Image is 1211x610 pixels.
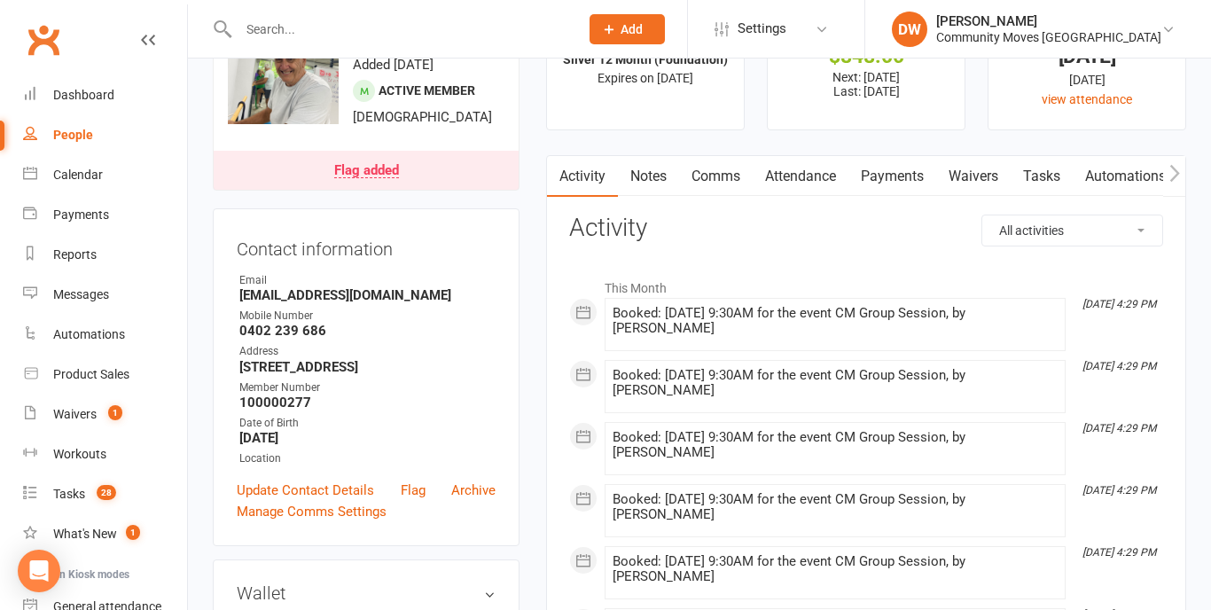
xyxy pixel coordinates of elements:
i: [DATE] 4:29 PM [1082,484,1156,497]
a: Flag [401,480,426,501]
div: Payments [53,207,109,222]
a: Manage Comms Settings [237,501,387,522]
div: Mobile Number [239,308,496,325]
div: Location [239,450,496,467]
div: Automations [53,327,125,341]
div: Address [239,343,496,360]
a: Notes [618,156,679,197]
a: Attendance [753,156,848,197]
div: Waivers [53,407,97,421]
div: Reports [53,247,97,262]
div: Email [239,272,496,289]
p: Next: [DATE] Last: [DATE] [784,70,949,98]
div: Messages [53,287,109,301]
a: Calendar [23,155,187,195]
a: What's New1 [23,514,187,554]
a: Payments [848,156,936,197]
a: Workouts [23,434,187,474]
div: Date of Birth [239,415,496,432]
div: [PERSON_NAME] [936,13,1161,29]
span: Settings [738,9,786,49]
a: Archive [451,480,496,501]
span: [DEMOGRAPHIC_DATA] [353,109,492,125]
span: Add [621,22,643,36]
a: Clubworx [21,18,66,62]
a: Product Sales [23,355,187,395]
div: Community Moves [GEOGRAPHIC_DATA] [936,29,1161,45]
div: What's New [53,527,117,541]
a: Payments [23,195,187,235]
div: Workouts [53,447,106,461]
button: Add [590,14,665,44]
a: Comms [679,156,753,197]
a: Tasks [1011,156,1073,197]
div: Dashboard [53,88,114,102]
a: Reports [23,235,187,275]
i: [DATE] 4:29 PM [1082,546,1156,559]
h3: Activity [569,215,1163,242]
div: Member Number [239,379,496,396]
div: Booked: [DATE] 9:30AM for the event CM Group Session, by [PERSON_NAME] [613,492,1058,522]
strong: Silver 12 Month (Foundation) [563,52,728,66]
div: Booked: [DATE] 9:30AM for the event CM Group Session, by [PERSON_NAME] [613,430,1058,460]
div: Open Intercom Messenger [18,550,60,592]
div: Flag added [334,164,399,178]
strong: [DATE] [239,430,496,446]
a: Automations [1073,156,1178,197]
strong: [STREET_ADDRESS] [239,359,496,375]
strong: 0402 239 686 [239,323,496,339]
div: Product Sales [53,367,129,381]
span: Active member [379,83,475,98]
h3: Contact information [237,232,496,259]
div: Calendar [53,168,103,182]
strong: 100000277 [239,395,496,411]
i: [DATE] 4:29 PM [1082,422,1156,434]
div: Booked: [DATE] 9:30AM for the event CM Group Session, by [PERSON_NAME] [613,306,1058,336]
i: [DATE] 4:29 PM [1082,298,1156,310]
div: Booked: [DATE] 9:30AM for the event CM Group Session, by [PERSON_NAME] [613,368,1058,398]
a: Activity [547,156,618,197]
div: Tasks [53,487,85,501]
a: Tasks 28 [23,474,187,514]
div: $848.00 [784,47,949,66]
span: 1 [126,525,140,540]
a: Dashboard [23,75,187,115]
h3: Wallet [237,583,496,603]
div: DW [892,12,927,47]
span: 1 [108,405,122,420]
a: Automations [23,315,187,355]
a: Update Contact Details [237,480,374,501]
time: Added [DATE] [353,57,434,73]
a: People [23,115,187,155]
img: image1677624406.png [228,13,339,124]
div: People [53,128,93,142]
strong: [EMAIL_ADDRESS][DOMAIN_NAME] [239,287,496,303]
span: 28 [97,485,116,500]
input: Search... [233,17,566,42]
span: Expires on [DATE] [598,71,693,85]
div: Booked: [DATE] 9:30AM for the event CM Group Session, by [PERSON_NAME] [613,554,1058,584]
div: [DATE] [1004,70,1169,90]
a: view attendance [1042,92,1132,106]
i: [DATE] 4:29 PM [1082,360,1156,372]
a: Messages [23,275,187,315]
div: [DATE] [1004,47,1169,66]
a: Waivers 1 [23,395,187,434]
a: Waivers [936,156,1011,197]
li: This Month [569,270,1163,298]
